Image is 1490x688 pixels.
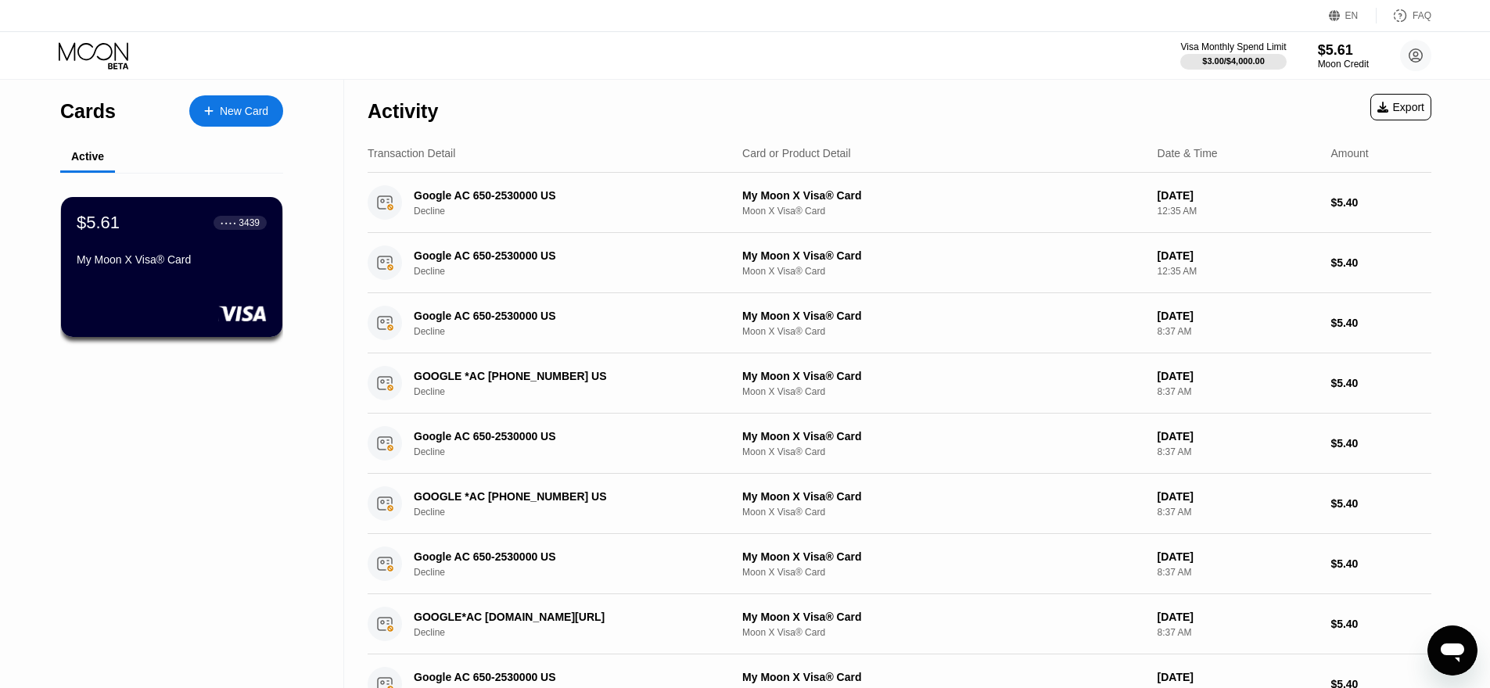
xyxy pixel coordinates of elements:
div: Card or Product Detail [742,147,851,159]
div: Moon X Visa® Card [742,326,1145,337]
div: GOOGLE*AC [DOMAIN_NAME][URL]DeclineMy Moon X Visa® CardMoon X Visa® Card[DATE]8:37 AM$5.40 [368,594,1431,654]
div: ● ● ● ● [221,220,236,225]
div: New Card [220,105,268,118]
div: Amount [1330,147,1368,159]
div: Google AC 650-2530000 USDeclineMy Moon X Visa® CardMoon X Visa® Card[DATE]12:35 AM$5.40 [368,173,1431,233]
div: 12:35 AM [1158,266,1319,277]
div: EN [1345,10,1359,21]
div: 12:35 AM [1158,206,1319,217]
div: Decline [414,386,740,397]
div: Decline [414,206,740,217]
div: $5.40 [1330,256,1431,269]
div: $5.61 [1318,42,1369,59]
div: $5.40 [1330,196,1431,209]
div: $5.40 [1330,557,1431,570]
div: 8:37 AM [1158,446,1319,457]
div: Google AC 650-2530000 US [414,430,717,443]
div: My Moon X Visa® Card [742,370,1145,382]
div: Cards [60,100,116,123]
div: [DATE] [1158,370,1319,382]
div: $5.61Moon Credit [1318,42,1369,70]
div: Google AC 650-2530000 US [414,310,717,322]
div: FAQ [1413,10,1431,21]
div: 3439 [239,217,260,228]
div: $5.40 [1330,377,1431,389]
div: Export [1370,94,1431,120]
div: Decline [414,446,740,457]
div: Decline [414,507,740,518]
div: My Moon X Visa® Card [742,430,1145,443]
div: Date & Time [1158,147,1218,159]
div: 8:37 AM [1158,507,1319,518]
div: Active [71,150,104,163]
div: Google AC 650-2530000 USDeclineMy Moon X Visa® CardMoon X Visa® Card[DATE]12:35 AM$5.40 [368,233,1431,293]
div: 8:37 AM [1158,567,1319,578]
div: My Moon X Visa® Card [77,253,267,266]
div: My Moon X Visa® Card [742,189,1145,202]
div: GOOGLE *AC [PHONE_NUMBER] USDeclineMy Moon X Visa® CardMoon X Visa® Card[DATE]8:37 AM$5.40 [368,474,1431,534]
div: New Card [189,95,283,127]
div: [DATE] [1158,611,1319,623]
div: [DATE] [1158,430,1319,443]
div: Google AC 650-2530000 USDeclineMy Moon X Visa® CardMoon X Visa® Card[DATE]8:37 AM$5.40 [368,293,1431,353]
div: EN [1329,8,1377,23]
div: $3.00 / $4,000.00 [1202,56,1265,66]
div: Moon X Visa® Card [742,206,1145,217]
div: My Moon X Visa® Card [742,490,1145,503]
div: 8:37 AM [1158,386,1319,397]
div: GOOGLE *AC [PHONE_NUMBER] US [414,490,717,503]
div: $5.40 [1330,497,1431,510]
div: Decline [414,266,740,277]
div: $5.40 [1330,618,1431,630]
div: FAQ [1377,8,1431,23]
div: Moon X Visa® Card [742,266,1145,277]
div: Google AC 650-2530000 US [414,671,717,683]
div: Google AC 650-2530000 USDeclineMy Moon X Visa® CardMoon X Visa® Card[DATE]8:37 AM$5.40 [368,534,1431,594]
div: Activity [368,100,438,123]
div: [DATE] [1158,671,1319,683]
div: Decline [414,326,740,337]
div: $5.40 [1330,437,1431,450]
div: Decline [414,627,740,638]
div: Google AC 650-2530000 US [414,189,717,202]
div: [DATE] [1158,310,1319,322]
iframe: Button to launch messaging window [1427,625,1477,675]
div: [DATE] [1158,189,1319,202]
div: Moon X Visa® Card [742,627,1145,638]
div: My Moon X Visa® Card [742,611,1145,623]
div: Decline [414,567,740,578]
div: [DATE] [1158,249,1319,262]
div: Google AC 650-2530000 US [414,550,717,563]
div: 8:37 AM [1158,326,1319,337]
div: GOOGLE *AC [PHONE_NUMBER] US [414,370,717,382]
div: Visa Monthly Spend Limit$3.00/$4,000.00 [1180,41,1286,70]
div: 8:37 AM [1158,627,1319,638]
div: Moon X Visa® Card [742,507,1145,518]
div: Moon X Visa® Card [742,386,1145,397]
div: GOOGLE *AC [PHONE_NUMBER] USDeclineMy Moon X Visa® CardMoon X Visa® Card[DATE]8:37 AM$5.40 [368,353,1431,414]
div: GOOGLE*AC [DOMAIN_NAME][URL] [414,611,717,623]
div: $5.61● ● ● ●3439My Moon X Visa® Card [61,197,282,337]
div: Moon X Visa® Card [742,446,1145,457]
div: My Moon X Visa® Card [742,249,1145,262]
div: Google AC 650-2530000 USDeclineMy Moon X Visa® CardMoon X Visa® Card[DATE]8:37 AM$5.40 [368,414,1431,474]
div: Moon Credit [1318,59,1369,70]
div: My Moon X Visa® Card [742,671,1145,683]
div: My Moon X Visa® Card [742,310,1145,322]
div: $5.40 [1330,317,1431,329]
div: [DATE] [1158,490,1319,503]
div: My Moon X Visa® Card [742,550,1145,563]
div: [DATE] [1158,550,1319,563]
div: Export [1377,101,1424,113]
div: Visa Monthly Spend Limit [1180,41,1286,52]
div: $5.61 [77,213,120,233]
div: Transaction Detail [368,147,455,159]
div: Google AC 650-2530000 US [414,249,717,262]
div: Moon X Visa® Card [742,567,1145,578]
